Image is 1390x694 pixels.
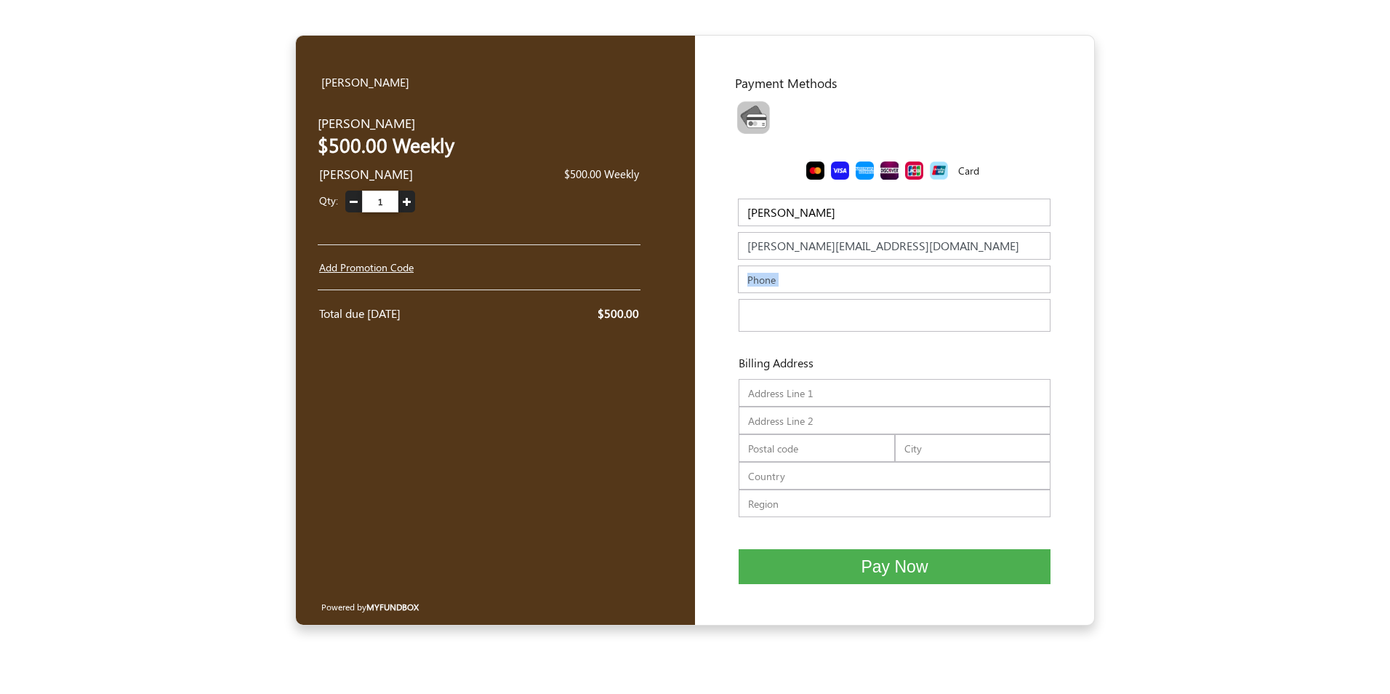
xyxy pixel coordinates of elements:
[319,165,501,225] div: Samuel Guzman
[806,161,824,180] img: CardCollection2.png
[742,300,1047,335] iframe: Secure card payment input frame
[738,232,1050,260] input: E-mail
[737,101,770,134] img: CardCollection.png
[319,305,469,322] div: Total due [DATE]
[739,407,1050,434] input: Address Line 2
[738,266,1050,293] input: Phone
[307,589,503,625] div: Powered by
[739,379,1050,407] input: Address Line 1
[739,462,1050,490] input: Country
[958,163,979,178] label: Card
[930,161,948,180] img: CardCollection7.png
[319,260,414,274] a: Add Promotion Code
[739,549,1050,585] button: Pay Now
[318,113,499,162] div: Samuel Guzman
[717,356,813,370] h6: Billing Address
[564,167,639,181] span: $500.00 Weekly
[738,199,1050,226] input: Name
[598,306,639,321] span: $500.00
[895,434,1051,462] input: City
[880,161,899,180] img: CardCollection5.png
[319,194,338,207] span: Qty:
[321,75,563,89] h6: [PERSON_NAME]
[728,96,1065,145] div: Toolbar with button groups
[318,133,499,156] h2: $500.00 Weekly
[739,490,1050,517] input: Region
[861,557,928,576] span: Pay Now
[905,161,923,180] img: CardCollection6.png
[366,601,419,613] a: MYFUNDBOX
[739,434,895,462] input: Postal code
[831,161,849,180] img: CardCollection3.png
[735,75,1065,90] h5: Payment Methods
[856,161,874,180] img: CardCollection4.png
